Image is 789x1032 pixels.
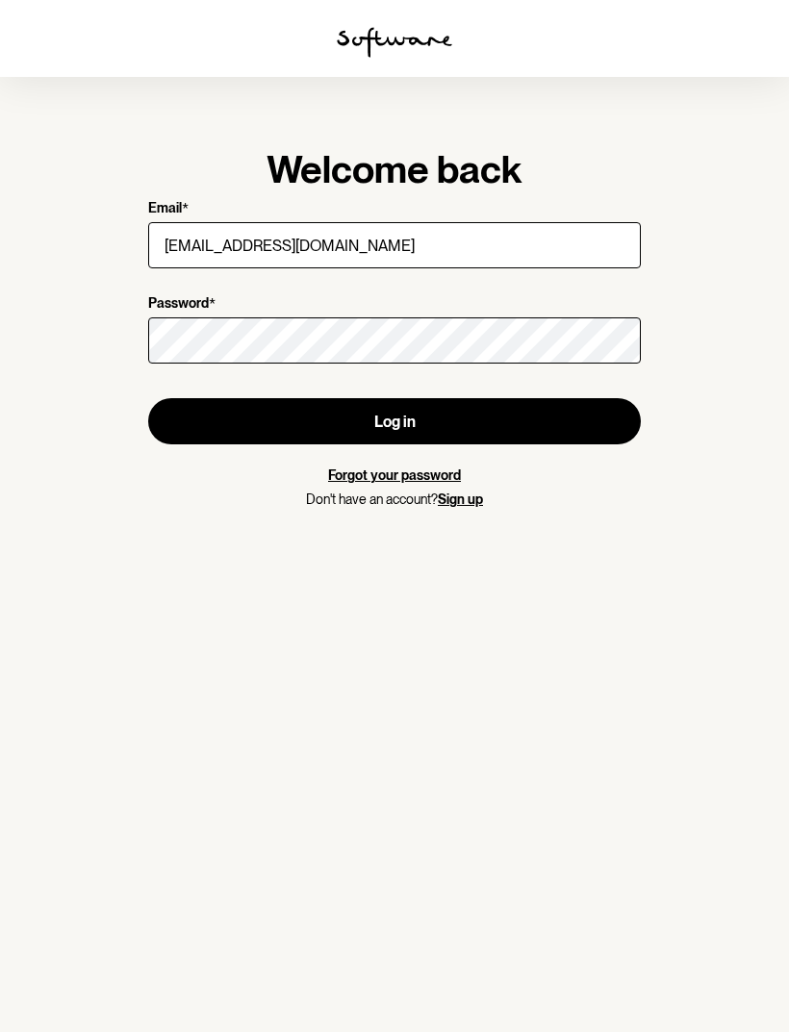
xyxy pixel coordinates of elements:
p: Email [148,200,182,218]
button: Log in [148,398,641,444]
p: Password [148,295,209,314]
a: Sign up [438,491,483,507]
p: Don't have an account? [148,491,641,508]
h1: Welcome back [148,146,641,192]
img: software logo [337,27,452,58]
a: Forgot your password [328,467,461,483]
